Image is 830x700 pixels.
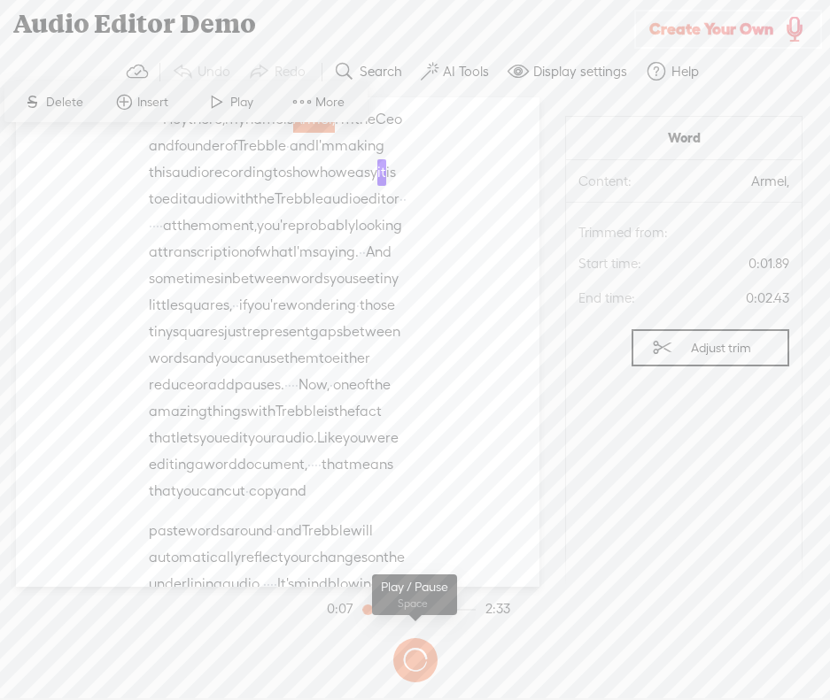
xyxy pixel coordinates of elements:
[656,285,789,312] span: 0:02.43
[291,372,295,398] span: ·
[327,54,414,89] button: Search
[163,239,247,265] span: transcription
[284,372,288,398] span: ·
[343,319,400,345] span: between
[165,54,242,89] button: Undo
[208,372,235,398] span: add
[322,451,349,478] span: that
[355,212,402,239] span: looking
[295,372,299,398] span: ·
[323,186,361,212] span: audio
[356,292,360,319] span: ·
[178,292,232,319] span: squares,
[270,571,274,597] span: ·
[296,212,355,239] span: probably
[241,544,283,571] span: reflect
[578,129,789,147] span: Word
[207,398,247,425] span: things
[314,451,318,478] span: ·
[247,398,275,425] span: with
[222,571,263,597] span: audio.
[330,372,333,398] span: ·
[357,372,369,398] span: of
[237,451,307,478] span: document,
[639,54,710,89] button: Help
[362,239,366,265] span: ·
[283,544,312,571] span: your
[276,518,302,544] span: and
[376,106,402,133] span: Ceo
[302,518,351,544] span: Trebble
[500,54,639,89] button: Display settings
[221,265,232,292] span: in
[414,54,500,89] button: AI Tools
[226,518,273,544] span: around
[307,451,311,478] span: ·
[267,571,270,597] span: ·
[294,571,328,597] span: mind
[334,398,355,425] span: the
[149,518,186,544] span: paste
[274,571,277,597] span: ·
[232,292,236,319] span: ·
[318,451,322,478] span: ·
[152,212,156,239] span: ·
[175,133,225,159] span: founder
[578,289,656,307] span: End time:
[156,212,159,239] span: ·
[315,94,349,112] span: More
[319,345,332,372] span: to
[333,372,357,398] span: one
[149,265,221,292] span: sometimes
[149,345,189,372] span: words
[286,292,356,319] span: wondering
[386,159,396,186] span: is
[149,319,173,345] span: tiny
[578,173,656,190] span: Content:
[149,239,163,265] span: at
[195,372,208,398] span: or
[276,425,317,451] span: audio.
[262,345,284,372] span: use
[253,186,275,212] span: the
[327,600,353,618] div: 0:07
[310,319,343,345] span: gaps
[237,345,262,372] span: can
[204,451,237,478] span: word
[149,571,222,597] span: underlining
[682,331,760,365] label: Adjust trim
[137,94,173,112] span: Insert
[361,186,399,212] span: editor
[299,372,330,398] span: Now,
[173,319,224,345] span: squares
[230,94,258,112] span: Play
[277,571,294,597] span: It's
[247,292,286,319] span: you're
[245,478,249,504] span: ·
[351,518,373,544] span: will
[162,186,188,212] span: edit
[19,86,46,118] span: S
[189,345,214,372] span: and
[632,329,789,366] button: Adjust trim
[286,133,290,159] span: ·
[656,250,789,277] span: 0:01.89
[225,133,237,159] span: of
[671,63,699,81] label: Help
[214,345,237,372] span: you
[247,319,310,345] span: represent
[578,224,789,242] span: Trimmed from:
[260,239,293,265] span: what
[275,186,323,212] span: Trebble
[188,186,225,212] span: audio
[353,265,375,292] span: see
[284,345,319,372] span: them
[222,425,248,451] span: edit
[293,239,313,265] span: I'm
[286,159,320,186] span: show
[273,518,276,544] span: ·
[347,159,377,186] span: easy
[263,571,267,597] span: ·
[275,398,324,425] span: Trebble
[377,159,386,186] span: it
